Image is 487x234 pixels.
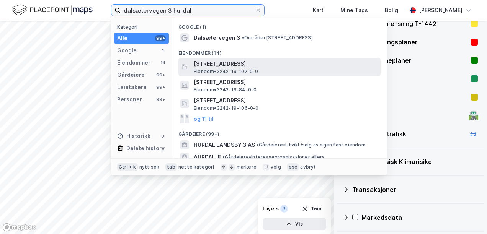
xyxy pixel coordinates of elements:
[361,213,478,222] div: Markedsdata
[160,60,166,66] div: 14
[449,197,487,234] div: Kontrollprogram for chat
[117,58,150,67] div: Eiendommer
[172,18,387,32] div: Google (1)
[12,3,93,17] img: logo.f888ab2527a4732fd821a326f86c7f29.svg
[165,163,177,171] div: tab
[155,96,166,102] div: 99+
[257,142,259,148] span: •
[297,203,326,215] button: Tøm
[222,154,225,160] span: •
[194,105,259,111] span: Eiendom • 3242-19-106-0-0
[263,218,326,230] button: Vis
[362,37,468,47] div: Reguleringsplaner
[126,144,165,153] div: Delete history
[117,46,137,55] div: Google
[340,6,368,15] div: Mine Tags
[242,35,313,41] span: Område • [STREET_ADDRESS]
[237,164,257,170] div: markere
[222,154,325,160] span: Gårdeiere • Interesseorganisasjoner ellers
[280,205,288,213] div: 2
[300,164,316,170] div: avbryt
[313,6,324,15] div: Kart
[362,74,468,83] div: BRA–%
[194,153,221,162] span: AURDAL IF
[419,6,462,15] div: [PERSON_NAME]
[352,185,478,194] div: Transaksjoner
[242,35,244,41] span: •
[139,164,160,170] div: nytt søk
[160,133,166,139] div: 0
[194,114,214,123] button: og 11 til
[263,206,279,212] div: Layers
[2,223,36,232] a: Mapbox homepage
[117,70,145,80] div: Gårdeiere
[385,6,398,15] div: Bolig
[117,95,142,104] div: Personer
[449,197,487,234] iframe: Chat Widget
[178,164,214,170] div: neste kategori
[362,19,468,28] div: Støyforurensning T-1442
[172,125,387,139] div: Gårdeiere (99+)
[194,96,378,105] span: [STREET_ADDRESS]
[194,59,378,68] span: [STREET_ADDRESS]
[117,24,169,30] div: Kategori
[362,111,466,120] div: Veinett
[362,93,468,102] div: BYA–%
[155,72,166,78] div: 99+
[117,34,127,43] div: Alle
[160,47,166,54] div: 1
[271,164,281,170] div: velg
[194,68,258,75] span: Eiendom • 3242-19-102-0-0
[194,140,255,149] span: HURDAL LANDSBY 3 AS
[257,142,366,148] span: Gårdeiere • Utvikl./salg av egen fast eiendom
[117,163,138,171] div: Ctrl + k
[117,83,147,92] div: Leietakere
[352,157,478,166] div: Energi & Fysisk Klimarisiko
[468,110,479,120] div: 🛣️
[117,132,150,141] div: Historikk
[362,56,468,65] div: Kommuneplaner
[155,35,166,41] div: 99+
[172,44,387,58] div: Eiendommer (14)
[155,84,166,90] div: 99+
[362,129,466,138] div: Årsdøgntrafikk
[194,33,240,42] span: Dalsætervegen 3
[194,78,378,87] span: [STREET_ADDRESS]
[287,163,299,171] div: esc
[121,5,255,16] input: Søk på adresse, matrikkel, gårdeiere, leietakere eller personer
[194,87,257,93] span: Eiendom • 3242-19-84-0-0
